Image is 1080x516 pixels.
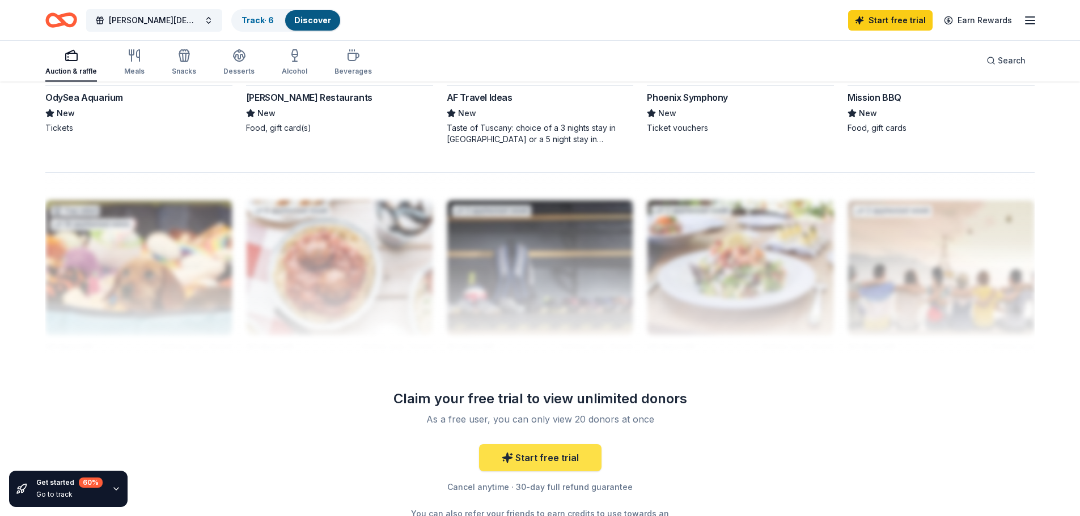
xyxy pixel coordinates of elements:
[334,44,372,82] button: Beverages
[294,15,331,25] a: Discover
[45,67,97,76] div: Auction & raffle
[223,44,255,82] button: Desserts
[172,67,196,76] div: Snacks
[848,91,901,104] div: Mission BBQ
[242,15,274,25] a: Track· 6
[658,106,676,120] span: New
[937,10,1019,31] a: Earn Rewards
[647,91,728,104] div: Phoenix Symphony
[998,54,1026,67] span: Search
[257,106,276,120] span: New
[377,390,704,408] div: Claim your free trial to view unlimited donors
[124,44,145,82] button: Meals
[458,106,476,120] span: New
[334,67,372,76] div: Beverages
[223,67,255,76] div: Desserts
[282,44,307,82] button: Alcohol
[45,122,232,134] div: Tickets
[848,122,1035,134] div: Food, gift cards
[231,9,341,32] button: Track· 6Discover
[36,490,103,499] div: Go to track
[246,122,433,134] div: Food, gift card(s)
[86,9,222,32] button: [PERSON_NAME][DEMOGRAPHIC_DATA] Academy Fiesta in Full Bloom
[45,7,77,33] a: Home
[109,14,200,27] span: [PERSON_NAME][DEMOGRAPHIC_DATA] Academy Fiesta in Full Bloom
[377,480,704,494] div: Cancel anytime · 30-day full refund guarantee
[447,122,634,145] div: Taste of Tuscany: choice of a 3 nights stay in [GEOGRAPHIC_DATA] or a 5 night stay in [GEOGRAPHIC...
[647,122,834,134] div: Ticket vouchers
[447,91,513,104] div: AF Travel Ideas
[977,49,1035,72] button: Search
[172,44,196,82] button: Snacks
[479,444,602,471] a: Start free trial
[848,10,933,31] a: Start free trial
[246,91,372,104] div: [PERSON_NAME] Restaurants
[282,67,307,76] div: Alcohol
[57,106,75,120] span: New
[859,106,877,120] span: New
[45,44,97,82] button: Auction & raffle
[79,477,103,488] div: 60 %
[45,91,123,104] div: OdySea Aquarium
[391,412,690,426] div: As a free user, you can only view 20 donors at once
[124,67,145,76] div: Meals
[36,477,103,488] div: Get started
